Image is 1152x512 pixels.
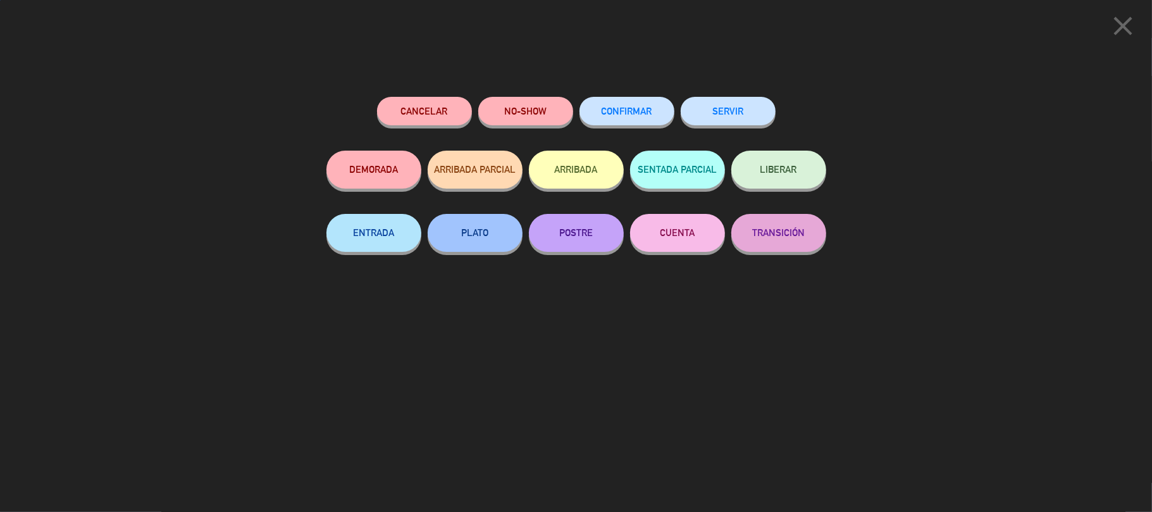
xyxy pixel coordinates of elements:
[681,97,776,125] button: SERVIR
[434,164,516,175] span: ARRIBADA PARCIAL
[630,151,725,189] button: SENTADA PARCIAL
[602,106,652,116] span: CONFIRMAR
[326,214,421,252] button: ENTRADA
[529,151,624,189] button: ARRIBADA
[1103,9,1143,47] button: close
[428,151,523,189] button: ARRIBADA PARCIAL
[731,214,826,252] button: TRANSICIÓN
[579,97,674,125] button: CONFIRMAR
[428,214,523,252] button: PLATO
[478,97,573,125] button: NO-SHOW
[529,214,624,252] button: POSTRE
[377,97,472,125] button: Cancelar
[630,214,725,252] button: CUENTA
[760,164,797,175] span: LIBERAR
[731,151,826,189] button: LIBERAR
[1107,10,1139,42] i: close
[326,151,421,189] button: DEMORADA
